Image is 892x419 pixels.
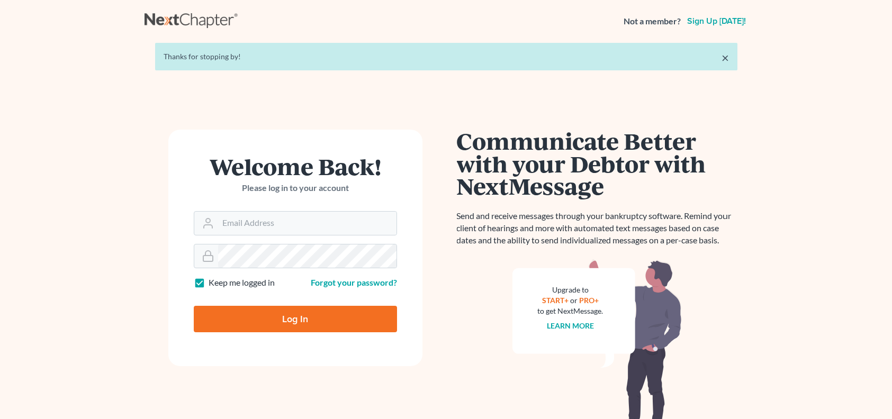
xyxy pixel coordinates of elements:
h1: Welcome Back! [194,155,397,178]
a: Learn more [547,321,594,330]
label: Keep me logged in [209,277,275,289]
p: Please log in to your account [194,182,397,194]
a: × [722,51,729,64]
a: Forgot your password? [311,277,397,287]
span: or [570,296,578,305]
p: Send and receive messages through your bankruptcy software. Remind your client of hearings and mo... [457,210,737,247]
h1: Communicate Better with your Debtor with NextMessage [457,130,737,197]
a: START+ [542,296,569,305]
div: Upgrade to [538,285,603,295]
input: Email Address [218,212,397,235]
div: Thanks for stopping by! [164,51,729,62]
a: PRO+ [579,296,599,305]
strong: Not a member? [624,15,681,28]
a: Sign up [DATE]! [685,17,748,25]
input: Log In [194,306,397,332]
div: to get NextMessage. [538,306,603,316]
